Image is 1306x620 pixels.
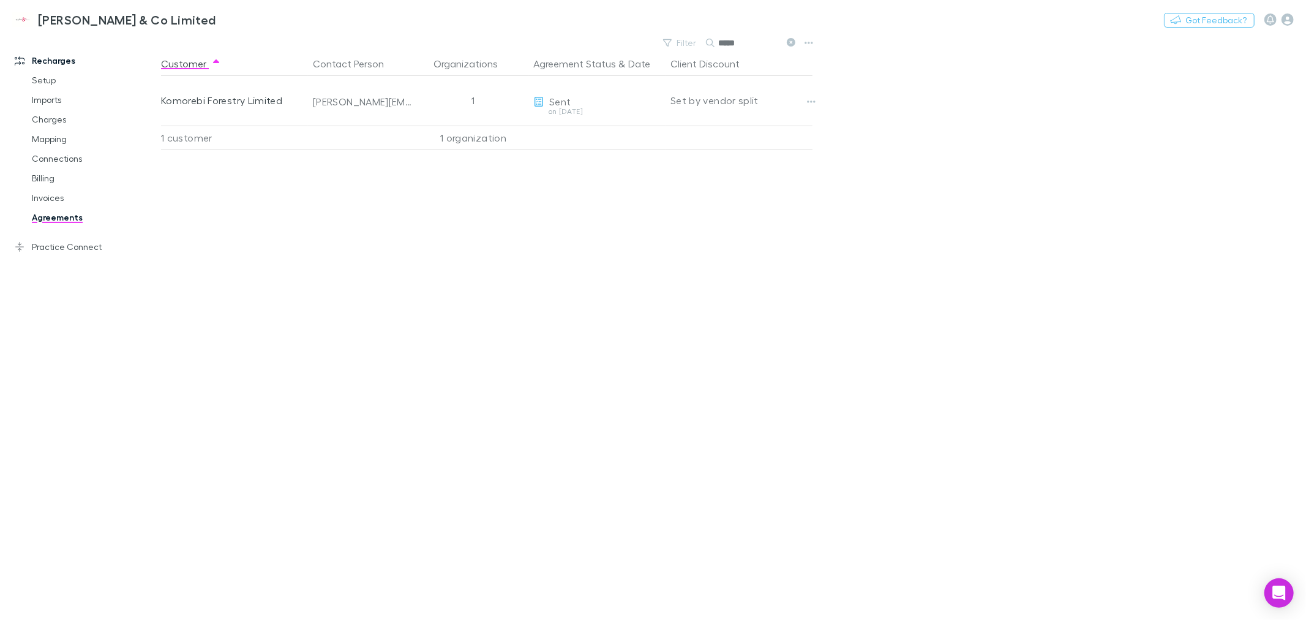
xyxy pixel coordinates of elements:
div: Open Intercom Messenger [1264,578,1294,608]
button: Client Discount [670,51,754,76]
span: Sent [549,96,571,107]
h3: [PERSON_NAME] & Co Limited [38,12,216,27]
div: 1 [418,76,528,125]
a: Imports [20,90,169,110]
button: Filter [657,36,704,50]
button: Organizations [434,51,513,76]
button: Agreement Status [533,51,616,76]
div: [PERSON_NAME][EMAIL_ADDRESS][DOMAIN_NAME] [313,96,413,108]
a: [PERSON_NAME] & Co Limited [5,5,223,34]
button: Got Feedback? [1164,13,1255,28]
a: Setup [20,70,169,90]
a: Mapping [20,129,169,149]
a: Agreements [20,208,169,227]
button: Date [628,51,650,76]
div: & [533,51,661,76]
a: Connections [20,149,169,168]
div: Set by vendor split [670,76,812,125]
button: Contact Person [313,51,399,76]
img: Epplett & Co Limited's Logo [12,12,33,27]
div: 1 organization [418,126,528,150]
div: on [DATE] [533,108,661,115]
div: 1 customer [161,126,308,150]
a: Practice Connect [2,237,169,257]
a: Billing [20,168,169,188]
div: Komorebi Forestry Limited [161,76,303,125]
button: Customer [161,51,221,76]
a: Charges [20,110,169,129]
a: Invoices [20,188,169,208]
a: Recharges [2,51,169,70]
